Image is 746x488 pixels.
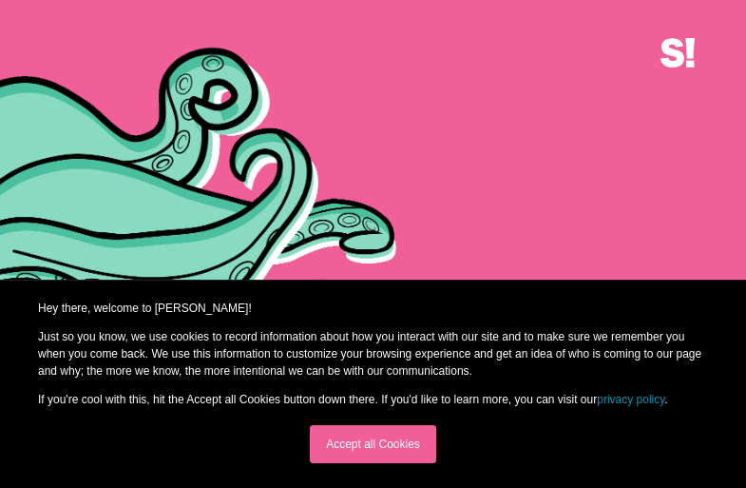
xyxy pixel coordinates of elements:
[38,391,708,408] p: If you're cool with this, hit the Accept all Cookies button down there. If you'd like to learn mo...
[38,328,708,380] p: Just so you know, we use cookies to record information about how you interact with our site and t...
[310,425,436,463] a: Accept all Cookies
[660,38,695,68] img: This is an image of the white S! logo
[38,300,708,317] p: Hey there, welcome to [PERSON_NAME]!
[597,393,664,406] a: privacy policy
